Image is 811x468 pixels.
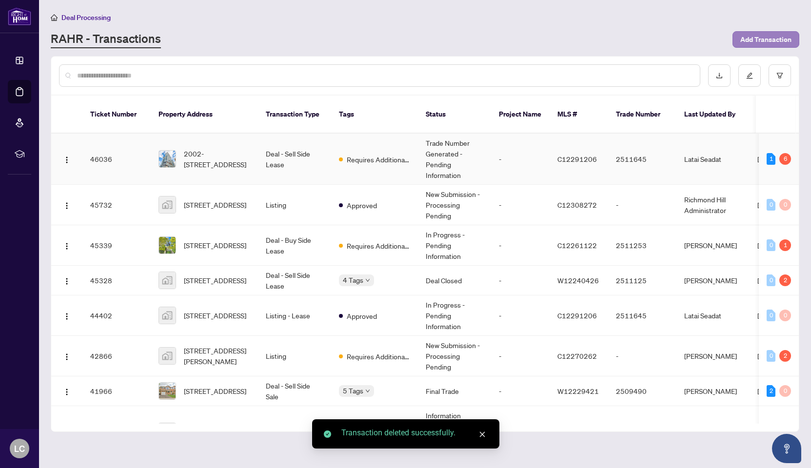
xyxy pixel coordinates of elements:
[740,32,791,47] span: Add Transaction
[608,225,676,266] td: 2511253
[779,239,791,251] div: 1
[324,430,331,438] span: check-circle
[184,345,250,367] span: [STREET_ADDRESS][PERSON_NAME]
[779,153,791,165] div: 6
[676,266,750,295] td: [PERSON_NAME]
[82,336,151,376] td: 42866
[82,185,151,225] td: 45732
[477,429,488,440] a: Close
[557,387,599,395] span: W12229421
[51,31,161,48] a: RAHR - Transactions
[491,376,550,406] td: -
[63,156,71,164] img: Logo
[757,200,779,209] span: [DATE]
[557,200,597,209] span: C12308272
[63,202,71,210] img: Logo
[557,351,597,360] span: C12270262
[82,266,151,295] td: 45328
[63,353,71,361] img: Logo
[608,376,676,406] td: 2509490
[418,266,491,295] td: Deal Closed
[59,151,75,167] button: Logo
[59,348,75,364] button: Logo
[757,387,779,395] span: [DATE]
[184,240,246,251] span: [STREET_ADDRESS]
[59,237,75,253] button: Logo
[184,148,250,170] span: 2002-[STREET_ADDRESS]
[676,185,750,225] td: Richmond Hill Administrator
[676,376,750,406] td: [PERSON_NAME]
[779,199,791,211] div: 0
[258,266,331,295] td: Deal - Sell Side Lease
[258,185,331,225] td: Listing
[82,295,151,336] td: 44402
[491,185,550,225] td: -
[779,310,791,321] div: 0
[63,242,71,250] img: Logo
[82,134,151,185] td: 46036
[82,225,151,266] td: 45339
[767,199,775,211] div: 0
[59,273,75,288] button: Logo
[258,336,331,376] td: Listing
[767,153,775,165] div: 1
[479,431,486,438] span: close
[757,276,779,285] span: [DATE]
[347,240,410,251] span: Requires Additional Docs
[63,312,71,320] img: Logo
[557,276,599,285] span: W12240426
[676,225,750,266] td: [PERSON_NAME]
[159,307,176,324] img: thumbnail-img
[676,406,750,457] td: Richmond Hill Administrator
[779,385,791,397] div: 0
[159,272,176,289] img: thumbnail-img
[159,237,176,253] img: thumbnail-img
[776,72,783,79] span: filter
[746,72,753,79] span: edit
[82,376,151,406] td: 41966
[767,385,775,397] div: 2
[767,274,775,286] div: 0
[608,134,676,185] td: 2511645
[491,225,550,266] td: -
[757,155,779,163] span: [DATE]
[767,350,775,362] div: 0
[347,311,377,321] span: Approved
[676,134,750,185] td: Latai Seadat
[51,14,58,21] span: home
[151,96,258,134] th: Property Address
[418,406,491,457] td: Information Updated - Processing Pending
[61,13,111,22] span: Deal Processing
[418,376,491,406] td: Final Trade
[347,200,377,211] span: Approved
[418,295,491,336] td: In Progress - Pending Information
[159,196,176,213] img: thumbnail-img
[418,96,491,134] th: Status
[491,96,550,134] th: Project Name
[757,351,779,360] span: [DATE]
[365,389,370,393] span: down
[708,64,731,87] button: download
[676,295,750,336] td: Latai Seadat
[491,266,550,295] td: -
[716,72,723,79] span: download
[14,442,25,455] span: LC
[258,225,331,266] td: Deal - Buy Side Lease
[258,406,331,457] td: Listing
[608,295,676,336] td: 2511645
[159,151,176,167] img: thumbnail-img
[184,199,246,210] span: [STREET_ADDRESS]
[757,311,779,320] span: [DATE]
[608,96,676,134] th: Trade Number
[676,96,750,134] th: Last Updated By
[491,406,550,457] td: -
[676,336,750,376] td: [PERSON_NAME]
[184,310,246,321] span: [STREET_ADDRESS]
[331,96,418,134] th: Tags
[491,336,550,376] td: -
[63,388,71,396] img: Logo
[258,376,331,406] td: Deal - Sell Side Sale
[341,427,488,439] div: Transaction deleted successfully.
[343,385,363,396] span: 5 Tags
[159,423,176,440] img: thumbnail-img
